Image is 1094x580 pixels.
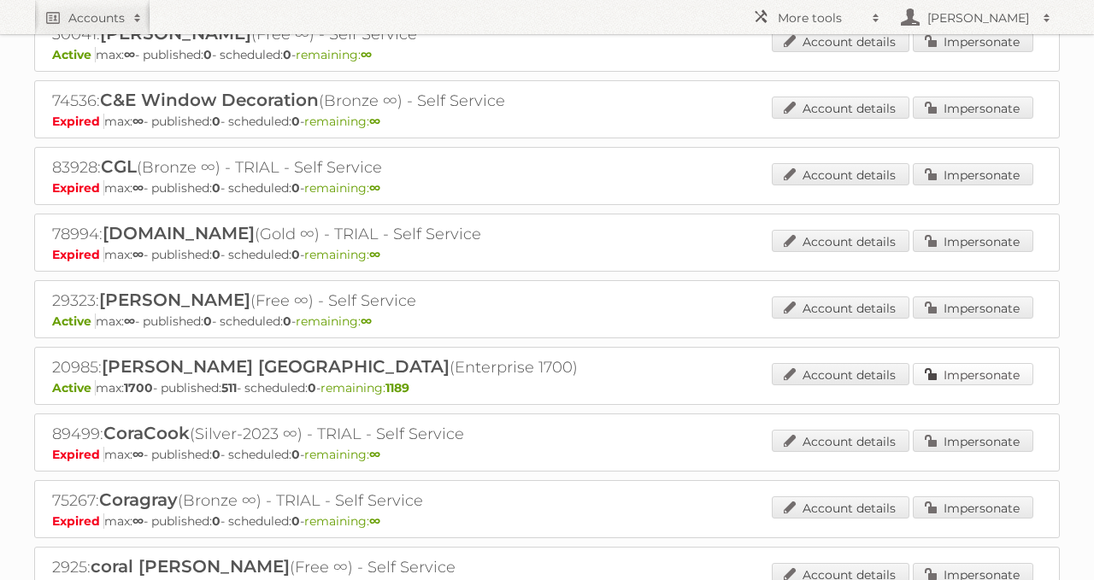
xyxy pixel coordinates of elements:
a: Impersonate [913,230,1033,252]
h2: 89499: (Silver-2023 ∞) - TRIAL - Self Service [52,423,650,445]
span: remaining: [304,247,380,262]
a: Impersonate [913,430,1033,452]
strong: 0 [291,180,300,196]
span: Expired [52,114,104,129]
strong: 0 [203,313,212,329]
span: [PERSON_NAME] [GEOGRAPHIC_DATA] [102,356,450,377]
strong: 0 [212,447,221,462]
strong: ∞ [132,247,144,262]
span: remaining: [296,47,372,62]
p: max: - published: - scheduled: - [52,247,1042,262]
strong: 0 [291,247,300,262]
a: Account details [772,430,909,452]
h2: 75267: (Bronze ∞) - TRIAL - Self Service [52,489,650,512]
span: CGL [101,156,137,177]
a: Impersonate [913,163,1033,185]
span: Active [52,380,96,395]
h2: 74536: (Bronze ∞) - Self Service [52,90,650,112]
h2: Accounts [68,9,125,26]
span: Expired [52,513,104,529]
a: Impersonate [913,363,1033,385]
span: remaining: [304,180,380,196]
strong: ∞ [132,114,144,129]
p: max: - published: - scheduled: - [52,447,1042,462]
p: max: - published: - scheduled: - [52,313,1042,329]
p: max: - published: - scheduled: - [52,513,1042,529]
span: Expired [52,447,104,462]
strong: 511 [221,380,237,395]
strong: 0 [291,114,300,129]
p: max: - published: - scheduled: - [52,180,1042,196]
strong: 1189 [385,380,409,395]
strong: 0 [212,114,221,129]
strong: 0 [291,447,300,462]
h2: 78994: (Gold ∞) - TRIAL - Self Service [52,223,650,245]
a: Impersonate [913,97,1033,119]
strong: 0 [212,180,221,196]
strong: 0 [212,247,221,262]
strong: ∞ [361,313,372,329]
strong: ∞ [361,47,372,62]
span: remaining: [304,447,380,462]
strong: ∞ [132,447,144,462]
span: [PERSON_NAME] [99,290,250,310]
p: max: - published: - scheduled: - [52,114,1042,129]
a: Account details [772,163,909,185]
h2: [PERSON_NAME] [923,9,1034,26]
h2: 83928: (Bronze ∞) - TRIAL - Self Service [52,156,650,179]
span: Expired [52,180,104,196]
strong: ∞ [369,447,380,462]
span: Active [52,313,96,329]
p: max: - published: - scheduled: - [52,47,1042,62]
a: Account details [772,97,909,119]
h2: 30041: (Free ∞) - Self Service [52,23,650,45]
span: [DOMAIN_NAME] [103,223,255,243]
strong: ∞ [132,513,144,529]
strong: 0 [203,47,212,62]
strong: ∞ [132,180,144,196]
span: remaining: [296,313,372,329]
a: Account details [772,230,909,252]
strong: 0 [308,380,316,395]
strong: ∞ [369,513,380,529]
strong: 0 [291,513,300,529]
a: Account details [772,30,909,52]
span: remaining: [304,513,380,529]
strong: ∞ [369,180,380,196]
strong: 0 [283,313,291,329]
span: remaining: [321,380,409,395]
a: Account details [772,296,909,319]
a: Impersonate [913,30,1033,52]
a: Account details [772,363,909,385]
a: Impersonate [913,496,1033,518]
h2: 29323: (Free ∞) - Self Service [52,290,650,312]
strong: ∞ [369,114,380,129]
h2: 20985: (Enterprise 1700) [52,356,650,378]
strong: ∞ [124,47,135,62]
span: coral [PERSON_NAME] [91,556,290,577]
span: Expired [52,247,104,262]
span: C&E Window Decoration [100,90,319,110]
strong: 0 [283,47,291,62]
span: CoraCook [103,423,190,443]
span: Coragray [99,489,178,510]
strong: 0 [212,513,221,529]
a: Account details [772,496,909,518]
p: max: - published: - scheduled: - [52,380,1042,395]
strong: ∞ [369,247,380,262]
h2: More tools [778,9,863,26]
span: Active [52,47,96,62]
a: Impersonate [913,296,1033,319]
span: remaining: [304,114,380,129]
strong: ∞ [124,313,135,329]
h2: 2925: (Free ∞) - Self Service [52,556,650,578]
strong: 1700 [124,380,153,395]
